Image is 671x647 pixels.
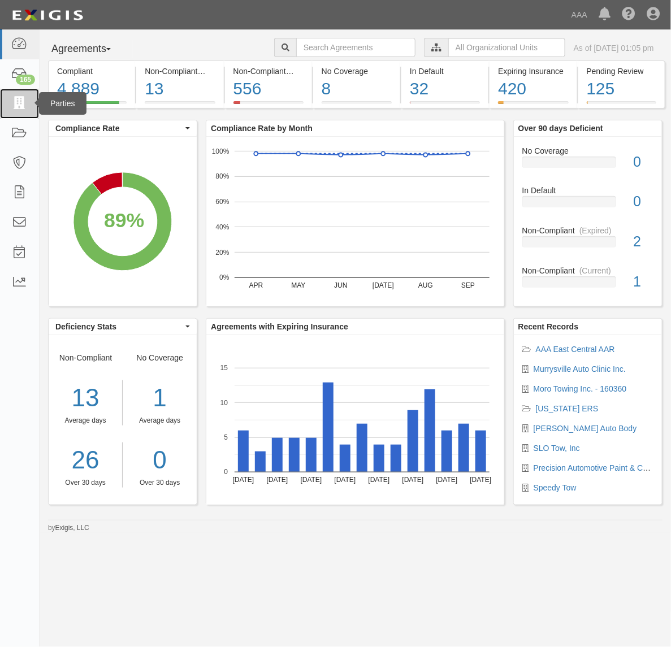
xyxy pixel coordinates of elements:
[470,476,492,484] text: [DATE]
[534,483,577,492] a: Speedy Tow
[216,172,230,180] text: 80%
[136,101,223,110] a: Non-Compliant(Current)13
[220,399,228,407] text: 10
[322,66,392,77] div: No Coverage
[448,38,565,57] input: All Organizational Units
[587,77,656,101] div: 125
[8,5,86,25] img: logo-5460c22ac91f19d4615b14bd174203de0afe785f0fc80cf4dbbc73dc1793850b.png
[579,265,611,276] div: (Current)
[224,433,228,441] text: 5
[57,66,127,77] div: Compliant
[514,145,662,157] div: No Coverage
[49,478,122,488] div: Over 30 days
[211,124,313,133] b: Compliance Rate by Month
[267,476,288,484] text: [DATE]
[216,198,230,206] text: 60%
[522,265,653,297] a: Non-Compliant(Current)1
[534,364,626,374] a: Murrysville Auto Clinic Inc.
[625,272,662,292] div: 1
[522,185,653,225] a: In Default0
[313,101,400,110] a: No Coverage8
[322,77,392,101] div: 8
[55,524,89,532] a: Exigis, LLC
[369,476,390,484] text: [DATE]
[301,476,322,484] text: [DATE]
[145,77,215,101] div: 13
[534,444,580,453] a: SLO Tow, Inc
[574,42,654,54] div: As of [DATE] 01:05 pm
[579,225,612,236] div: (Expired)
[131,442,188,478] a: 0
[49,380,122,416] div: 13
[490,101,577,110] a: Expiring Insurance420
[49,319,197,335] button: Deficiency Stats
[536,345,615,354] a: AAA East Central AAR
[522,225,653,265] a: Non-Compliant(Expired)2
[536,404,599,413] a: [US_STATE] ERS
[131,380,188,416] div: 1
[518,322,579,331] b: Recent Records
[57,77,127,101] div: 4,889
[514,185,662,196] div: In Default
[514,225,662,236] div: Non-Compliant
[249,281,263,289] text: APR
[625,192,662,212] div: 0
[48,38,133,60] button: Agreements
[55,321,183,332] span: Deficiency Stats
[578,101,665,110] a: Pending Review125
[123,352,197,488] div: No Coverage
[622,8,635,21] i: Help Center - Complianz
[233,77,304,101] div: 556
[48,101,135,110] a: Compliant4,889
[401,101,488,110] a: In Default32
[402,476,424,484] text: [DATE]
[225,101,312,110] a: Non-Compliant(Expired)556
[335,476,356,484] text: [DATE]
[518,124,603,133] b: Over 90 days Deficient
[104,206,144,235] div: 89%
[233,66,304,77] div: Non-Compliant (Expired)
[211,322,348,331] b: Agreements with Expiring Insurance
[436,476,458,484] text: [DATE]
[498,66,568,77] div: Expiring Insurance
[534,463,668,472] a: Precision Automotive Paint & Collision
[498,77,568,101] div: 420
[16,75,35,85] div: 165
[461,281,475,289] text: SEP
[216,223,230,231] text: 40%
[49,120,197,136] button: Compliance Rate
[216,249,230,257] text: 20%
[206,137,504,306] svg: A chart.
[49,442,122,478] a: 26
[522,145,653,185] a: No Coverage0
[49,416,122,425] div: Average days
[55,123,183,134] span: Compliance Rate
[514,265,662,276] div: Non-Compliant
[534,424,637,433] a: [PERSON_NAME] Auto Body
[410,66,480,77] div: In Default
[410,77,480,101] div: 32
[131,478,188,488] div: Over 30 days
[373,281,394,289] text: [DATE]
[566,3,593,26] a: AAA
[418,281,433,289] text: AUG
[534,384,627,393] a: Moro Towing Inc. - 160360
[212,147,230,155] text: 100%
[224,468,228,476] text: 0
[335,281,348,289] text: JUN
[296,38,415,57] input: Search Agreements
[233,476,254,484] text: [DATE]
[145,66,215,77] div: Non-Compliant (Current)
[39,92,86,115] div: Parties
[131,416,188,425] div: Average days
[625,152,662,172] div: 0
[219,273,230,281] text: 0%
[220,364,228,372] text: 15
[587,66,656,77] div: Pending Review
[49,352,123,488] div: Non-Compliant
[49,137,197,306] svg: A chart.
